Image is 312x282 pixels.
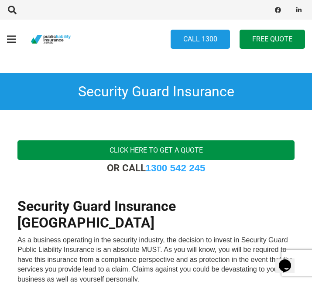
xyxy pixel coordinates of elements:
a: FREE QUOTE [240,30,305,49]
strong: OR CALL [107,162,206,173]
a: Call 1300 [171,30,230,49]
a: Facebook [272,4,284,16]
a: LinkedIn [293,4,305,16]
a: Search [3,3,22,17]
a: pli_logotransparent [31,35,71,44]
iframe: chat widget [275,247,303,273]
b: Security Guard Insurance [GEOGRAPHIC_DATA] [17,198,176,231]
a: 1300 542 245 [146,163,206,173]
a: Click here to get a quote [17,140,295,160]
a: Menu [1,28,21,50]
